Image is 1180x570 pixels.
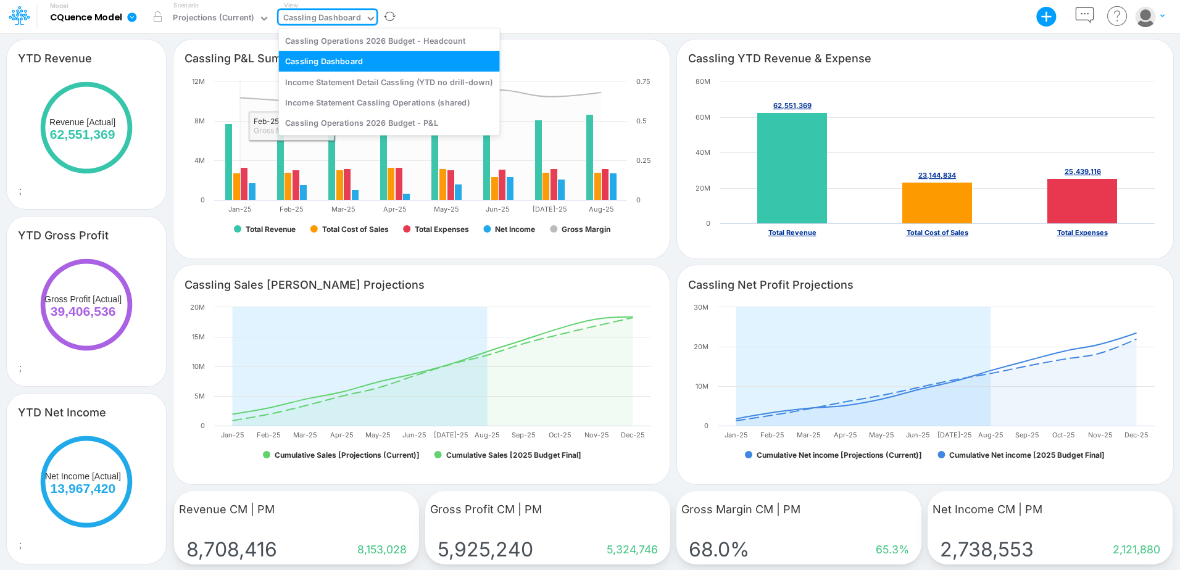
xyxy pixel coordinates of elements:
[220,431,244,439] text: Jan-25
[194,392,205,400] text: 5M
[383,205,407,213] text: Apr-25
[192,332,205,341] text: 15M
[871,543,909,556] span: 65.3%
[797,431,821,439] text: Mar-25
[194,156,205,165] text: 4M
[589,205,614,213] text: Aug-25
[246,225,296,234] text: Total Revenue
[201,421,205,430] text: 0
[278,51,499,72] div: Cassling Dashboard
[257,431,281,439] text: Feb-25
[190,303,205,312] text: 20M
[602,543,658,556] span: 5,324,746
[1124,431,1149,439] text: Dec-25
[7,252,166,386] div: ;
[1065,167,1101,176] tspan: 25,439,116
[475,431,500,439] text: Aug-25
[696,184,710,192] text: 20M
[918,171,956,180] tspan: 23,144,834
[50,12,122,23] b: CQuence Model
[278,30,499,51] div: Cassling Operations 2026 Budget - Headcount
[696,77,710,86] text: 80M
[1015,431,1039,439] text: Sep-25
[486,205,510,213] text: Jun-25
[949,450,1105,460] text: Cumulative Net income [2025 Budget Final]
[512,431,536,439] text: Sep-25
[549,431,571,439] text: Oct-25
[757,450,922,460] text: Cumulative Net income [Projections (Current)]
[773,101,812,110] tspan: 62,551,369
[696,113,710,122] text: 60M
[434,205,459,213] text: May-25
[283,12,361,26] div: Cassling Dashboard
[694,342,708,351] text: 20M
[50,2,69,10] label: Model
[937,431,971,439] text: [DATE]-25
[7,75,166,209] div: ;
[704,421,708,430] text: 0
[365,431,391,439] text: May-25
[978,431,1003,439] text: Aug-25
[584,431,609,439] text: Nov-25
[906,228,968,237] text: Total Cost of Sales
[201,196,205,204] text: 0
[495,225,535,234] text: Net Income
[446,450,581,460] text: Cumulative Sales [2025 Budget Final]
[940,537,1039,561] span: 2,738,553
[1057,228,1107,237] text: Total Expenses
[1108,543,1160,556] span: 2,121,880
[621,431,645,439] text: Dec-25
[562,225,610,234] text: Gross Margin
[228,205,252,213] text: Jan-25
[1052,431,1075,439] text: Oct-25
[278,113,499,133] div: Cassling Operations 2026 Budget - P&L
[352,543,407,556] span: 8,153,028
[173,1,199,10] label: Scenario
[768,228,816,237] text: Total Revenue
[7,429,166,563] div: ;
[724,431,747,439] text: Jan-25
[192,362,205,371] text: 10M
[192,77,205,86] text: 12M
[331,205,355,213] text: Mar-25
[186,537,282,561] span: 8,708,416
[278,72,499,92] div: Income Statement Detail Cassling (YTD no drill-down)
[330,431,353,439] text: Apr-25
[402,431,426,439] text: Jun-25
[278,92,499,112] div: Income Statement Cassling Operations (shared)
[322,225,389,234] text: Total Cost of Sales
[284,1,298,10] label: View
[689,537,754,561] span: 68.0%
[636,117,647,125] text: 0.5
[532,205,567,213] text: [DATE]-25
[696,382,708,390] text: 10M
[415,225,469,234] text: Total Expenses
[906,431,930,439] text: Jun-25
[694,303,708,312] text: 30M
[869,431,894,439] text: May-25
[438,537,538,561] span: 5,925,240
[293,431,317,439] text: Mar-25
[433,431,468,439] text: [DATE]-25
[636,196,641,204] text: 0
[173,12,254,26] div: Projections (Current)
[706,219,710,228] text: 0
[636,77,650,86] text: 0.75
[275,450,420,460] text: Cumulative Sales [Projections (Current)]
[280,205,304,213] text: Feb-25
[194,117,205,125] text: 8M
[760,431,784,439] text: Feb-25
[1087,431,1112,439] text: Nov-25
[696,148,710,157] text: 40M
[833,431,857,439] text: Apr-25
[636,156,651,165] text: 0.25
